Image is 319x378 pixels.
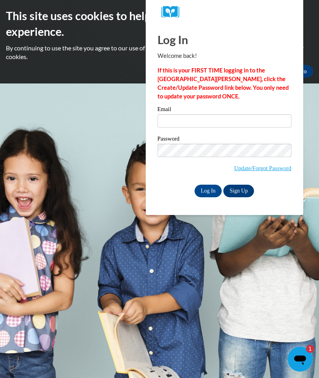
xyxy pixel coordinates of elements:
[6,8,313,40] h2: This site uses cookies to help improve your learning experience.
[158,67,289,100] strong: If this is your FIRST TIME logging in to the [GEOGRAPHIC_DATA][PERSON_NAME], click the Create/Upd...
[299,345,314,353] iframe: Number of unread messages
[6,44,313,61] p: By continuing to use the site you agree to our use of cookies. Use the ‘More info’ button to read...
[161,6,287,18] a: COX Campus
[158,106,291,114] label: Email
[287,346,313,372] iframe: Button to launch messaging window, 1 unread message
[158,136,291,144] label: Password
[158,31,291,48] h1: Log In
[234,165,291,171] a: Update/Forgot Password
[158,52,291,60] p: Welcome back!
[161,6,185,18] img: Logo brand
[195,185,222,197] input: Log In
[223,185,254,197] a: Sign Up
